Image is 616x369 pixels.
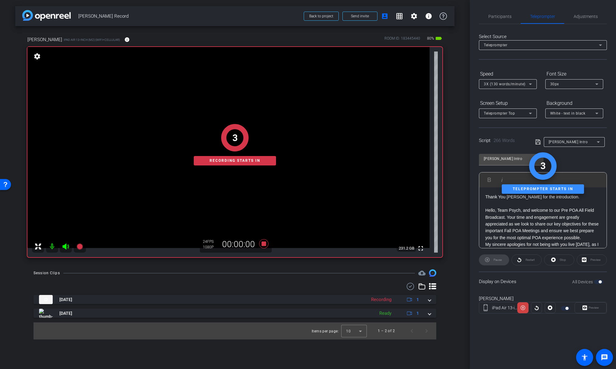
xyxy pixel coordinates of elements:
[485,241,600,255] p: My sincere apologies for not being with you live [DATE], as I had a vacation planned.
[34,295,436,304] mat-expansion-panel-header: thumb-nail[DATE]Recording1
[581,354,588,361] mat-icon: accessibility
[479,69,537,79] div: Speed
[601,354,608,361] mat-icon: message
[419,324,434,338] button: Next page
[484,82,526,86] span: 3X (130 words/minute)
[34,270,60,276] div: Session Clips
[488,14,512,19] span: Participants
[304,12,339,21] button: Back to project
[416,310,419,317] span: 1
[484,111,515,115] span: Teleprompter Top
[479,271,607,291] div: Display on Devices
[378,328,395,334] div: 1 – 2 of 2
[22,10,71,21] img: app-logo
[351,14,369,19] span: Send invite
[479,137,527,144] div: Script
[550,111,586,115] span: White - text in black
[549,140,588,144] span: [PERSON_NAME] Intro
[59,296,72,303] span: [DATE]
[39,295,53,304] img: thumb-nail
[485,207,600,241] p: Hello, Team Psych, and welcome to our Pre POA All Field Broadcast. Your time and engagement are g...
[312,328,339,334] div: Items per page:
[405,324,419,338] button: Previous page
[545,69,603,79] div: Font Size
[418,269,426,277] mat-icon: cloud_upload
[416,296,419,303] span: 1
[342,12,377,21] button: Send invite
[545,98,603,108] div: Background
[429,269,436,277] img: Session clips
[39,309,53,318] img: thumb-nail
[376,310,395,317] div: Ready
[396,12,403,20] mat-icon: grid_on
[484,43,507,47] span: Teleprompter
[479,98,537,108] div: Screen Setup
[381,12,388,20] mat-icon: account_box
[368,296,395,303] div: Recording
[540,159,546,173] div: 3
[574,14,598,19] span: Adjustments
[309,14,333,18] span: Back to project
[485,193,600,200] p: Thank You [PERSON_NAME] for the introduction.
[530,14,555,19] span: Teleprompter
[59,310,72,317] span: [DATE]
[479,295,607,302] div: [PERSON_NAME]
[425,12,432,20] mat-icon: info
[410,12,418,20] mat-icon: settings
[494,138,515,143] span: 266 Words
[479,33,607,40] div: Select Source
[550,82,559,86] span: 30px
[34,309,436,318] mat-expansion-panel-header: thumb-nail[DATE]Ready1
[502,184,584,194] div: Teleprompter starts in
[572,279,594,285] label: All Devices
[194,156,276,165] div: Recording starts in
[78,10,300,22] span: [PERSON_NAME] Record
[232,131,238,145] div: 3
[492,305,518,311] div: iPad Air 13-inch (M2) (WiFi+Cellular)
[418,269,426,277] span: Destinations for your clips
